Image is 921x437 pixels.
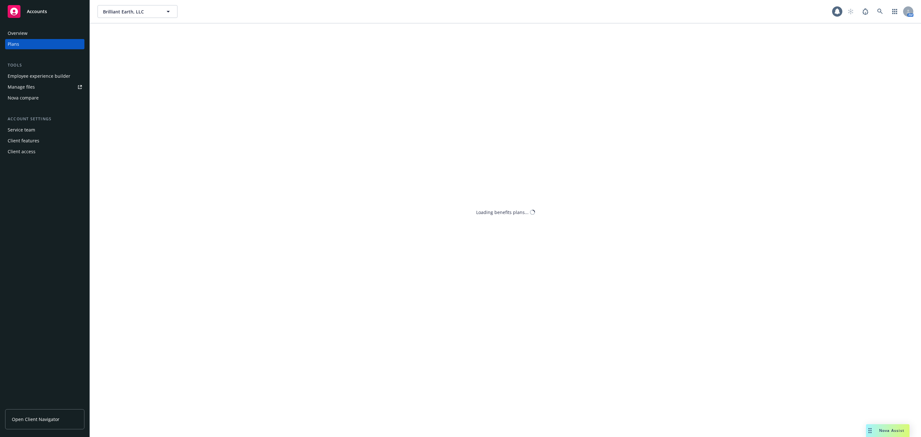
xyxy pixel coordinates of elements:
[8,136,39,146] div: Client features
[27,9,47,14] span: Accounts
[103,8,158,15] span: Brilliant Earth, LLC
[8,93,39,103] div: Nova compare
[8,82,35,92] div: Manage files
[888,5,901,18] a: Switch app
[98,5,177,18] button: Brilliant Earth, LLC
[859,5,872,18] a: Report a Bug
[5,93,84,103] a: Nova compare
[879,428,904,433] span: Nova Assist
[844,5,857,18] a: Start snowing
[5,116,84,122] div: Account settings
[476,209,529,216] div: Loading benefits plans...
[8,71,70,81] div: Employee experience builder
[5,82,84,92] a: Manage files
[5,28,84,38] a: Overview
[5,3,84,20] a: Accounts
[5,125,84,135] a: Service team
[874,5,886,18] a: Search
[8,147,35,157] div: Client access
[5,147,84,157] a: Client access
[5,62,84,68] div: Tools
[866,424,874,437] div: Drag to move
[5,71,84,81] a: Employee experience builder
[12,416,59,423] span: Open Client Navigator
[5,136,84,146] a: Client features
[8,28,28,38] div: Overview
[8,39,19,49] div: Plans
[866,424,909,437] button: Nova Assist
[5,39,84,49] a: Plans
[8,125,35,135] div: Service team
